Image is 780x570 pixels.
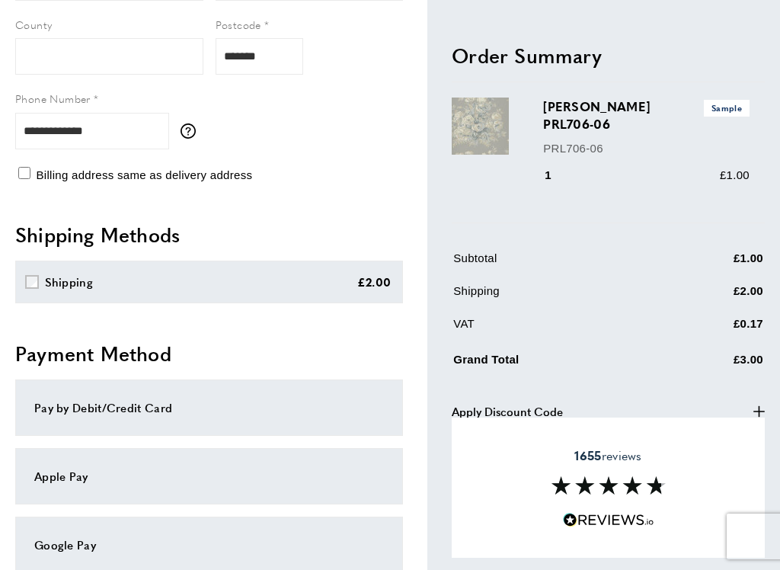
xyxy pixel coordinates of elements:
[543,165,573,184] div: 1
[34,467,384,485] div: Apple Pay
[216,17,261,32] span: Postcode
[181,123,203,139] button: More information
[704,100,750,116] span: Sample
[574,447,601,464] strong: 1655
[36,168,252,181] span: Billing address same as delivery address
[15,221,403,248] h2: Shipping Methods
[667,281,763,311] td: £2.00
[15,91,91,106] span: Phone Number
[453,347,666,379] td: Grand Total
[453,314,666,344] td: VAT
[563,513,654,527] img: Reviews.io 5 stars
[551,476,666,495] img: Reviews section
[452,402,563,420] span: Apply Discount Code
[452,98,509,155] img: Francoise Bouquet PRL706-06
[15,340,403,367] h2: Payment Method
[543,98,750,133] h3: [PERSON_NAME] PRL706-06
[574,448,641,463] span: reviews
[15,17,52,32] span: County
[720,168,750,181] span: £1.00
[34,399,384,417] div: Pay by Debit/Credit Card
[18,167,30,179] input: Billing address same as delivery address
[453,281,666,311] td: Shipping
[667,347,763,379] td: £3.00
[543,139,750,157] p: PRL706-06
[45,273,93,291] div: Shipping
[667,248,763,278] td: £1.00
[453,248,666,278] td: Subtotal
[667,314,763,344] td: £0.17
[34,536,384,554] div: Google Pay
[357,273,392,291] div: £2.00
[452,41,765,69] h2: Order Summary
